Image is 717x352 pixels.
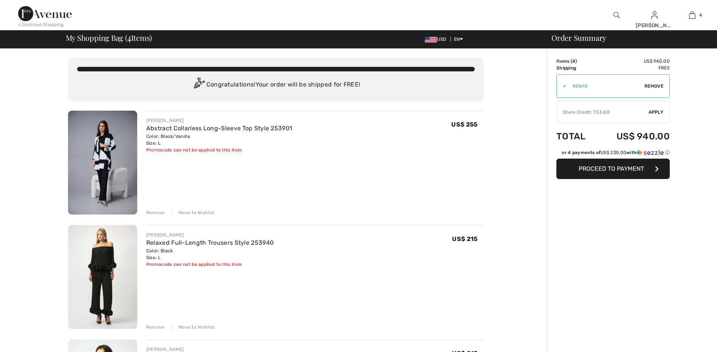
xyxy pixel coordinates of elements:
td: Items ( ) [556,58,596,65]
img: Abstract Collarless Long-Sleeve Top Style 253901 [68,111,137,215]
span: EN [454,37,463,42]
span: My Shopping Bag ( Items) [66,34,152,42]
button: Proceed to Payment [556,159,670,179]
td: Total [556,124,596,149]
div: [PERSON_NAME] [636,22,673,29]
span: Apply [649,109,664,116]
span: 4 [127,32,131,42]
div: Order Summary [542,34,712,42]
span: 4 [572,59,575,64]
span: US$ 215 [452,235,477,242]
div: Congratulations! Your order will be shipped for FREE! [77,77,475,93]
div: < Continue Shopping [18,21,64,28]
div: Promocode can not be applied to this item [146,147,292,153]
div: Move to Wishlist [172,209,215,216]
a: Relaxed Full-Length Trousers Style 253940 [146,239,274,246]
div: ✔ [557,83,567,90]
a: 4 [674,11,711,20]
div: Color: Black Size: L [146,247,274,261]
td: Free [596,65,670,71]
a: Abstract Collarless Long-Sleeve Top Style 253901 [146,125,292,132]
img: 1ère Avenue [18,6,72,21]
div: or 4 payments of with [562,149,670,156]
td: Shipping [556,65,596,71]
img: Sezzle [636,149,664,156]
img: Congratulation2.svg [191,77,206,93]
div: [PERSON_NAME] [146,117,292,124]
a: Sign In [651,11,658,19]
span: 4 [699,12,702,19]
div: Promocode can not be applied to this item [146,261,274,268]
div: Store Credit: 733.00 [557,109,649,116]
span: US$ 255 [451,121,477,128]
input: Promo code [567,75,644,97]
img: US Dollar [425,37,437,43]
div: or 4 payments ofUS$ 235.00withSezzle Click to learn more about Sezzle [556,149,670,159]
img: My Info [651,11,658,20]
div: [PERSON_NAME] [146,232,274,238]
span: Proceed to Payment [579,165,644,172]
img: My Bag [689,11,695,20]
td: US$ 940.00 [596,124,670,149]
div: Color: Black/Vanilla Size: L [146,133,292,147]
div: Remove [146,209,165,216]
img: Relaxed Full-Length Trousers Style 253940 [68,225,137,329]
td: US$ 940.00 [596,58,670,65]
span: USD [425,37,449,42]
div: Remove [146,324,165,330]
img: search the website [613,11,620,20]
div: Move to Wishlist [172,324,215,330]
span: US$ 235.00 [601,150,626,155]
span: Remove [644,83,663,90]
